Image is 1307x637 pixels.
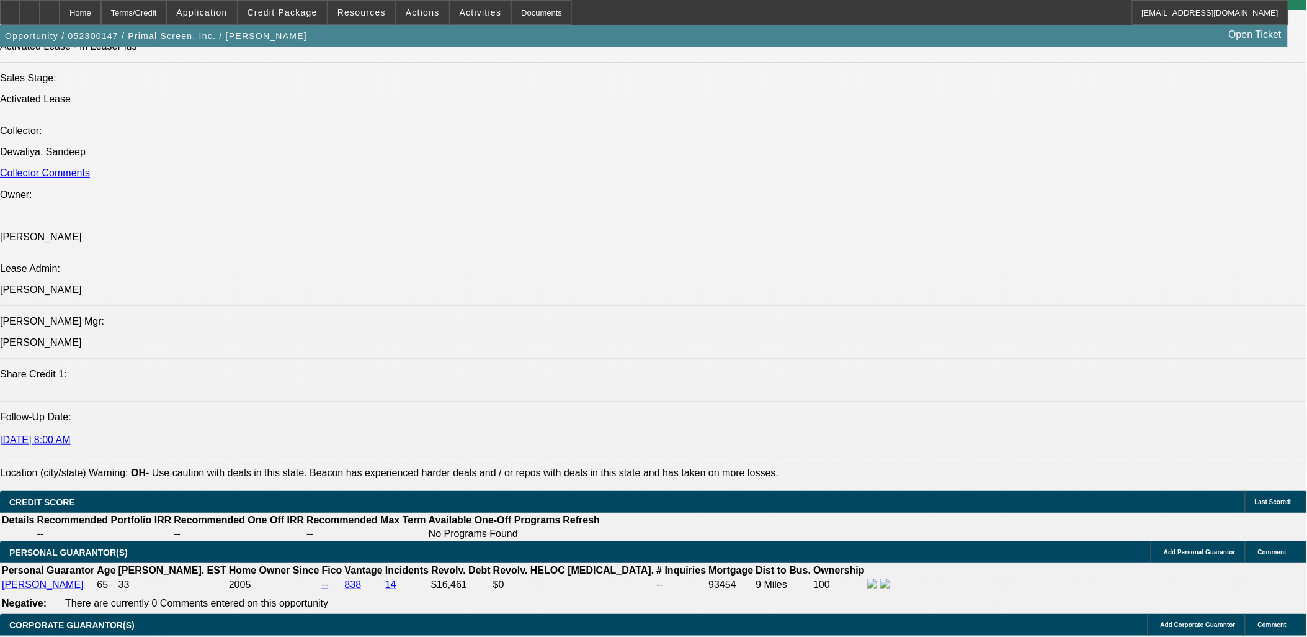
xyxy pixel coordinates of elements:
[430,578,491,592] td: $16,461
[450,1,511,24] button: Activities
[1224,24,1287,45] a: Open Ticket
[306,528,427,540] td: --
[880,579,890,589] img: linkedin-icon.png
[229,579,251,590] span: 2005
[173,528,305,540] td: --
[428,514,561,526] th: Available One-Off Programs
[493,578,655,592] td: $0
[1164,549,1236,556] span: Add Personal Guarantor
[5,31,307,41] span: Opportunity / 052300147 / Primal Screen, Inc. / [PERSON_NAME]
[322,579,329,590] a: --
[396,1,449,24] button: Actions
[756,565,811,576] b: Dist to Bus.
[460,7,502,17] span: Activities
[2,598,47,608] b: Negative:
[118,565,226,576] b: [PERSON_NAME]. EST
[36,528,172,540] td: --
[167,1,236,24] button: Application
[1161,621,1236,628] span: Add Corporate Guarantor
[176,7,227,17] span: Application
[428,528,561,540] td: No Programs Found
[173,514,305,526] th: Recommended One Off IRR
[656,565,706,576] b: # Inquiries
[709,565,754,576] b: Mortgage
[229,565,319,576] b: Home Owner Since
[431,565,491,576] b: Revolv. Debt
[345,565,383,576] b: Vantage
[493,565,654,576] b: Revolv. HELOC [MEDICAL_DATA].
[813,565,865,576] b: Ownership
[385,565,429,576] b: Incidents
[1258,549,1287,556] span: Comment
[322,565,342,576] b: Fico
[238,1,327,24] button: Credit Package
[131,468,146,478] b: OH
[306,514,427,526] th: Recommended Max Term
[337,7,386,17] span: Resources
[385,579,396,590] a: 14
[97,565,115,576] b: Age
[1,514,35,526] th: Details
[406,7,440,17] span: Actions
[9,548,128,558] span: PERSONAL GUARANTOR(S)
[2,565,94,576] b: Personal Guarantor
[1255,499,1293,505] span: Last Scored:
[131,468,778,478] label: - Use caution with deals in this state. Beacon has experienced harder deals and / or repos with d...
[813,578,865,592] td: 100
[248,7,318,17] span: Credit Package
[65,598,328,608] span: There are currently 0 Comments entered on this opportunity
[328,1,395,24] button: Resources
[656,578,707,592] td: --
[563,514,601,526] th: Refresh
[756,578,812,592] td: 9 Miles
[867,579,877,589] img: facebook-icon.png
[345,579,362,590] a: 838
[118,578,227,592] td: 33
[36,514,172,526] th: Recommended Portfolio IRR
[9,620,135,630] span: CORPORATE GUARANTOR(S)
[2,579,84,590] a: [PERSON_NAME]
[96,578,116,592] td: 65
[708,578,754,592] td: 93454
[9,497,75,507] span: CREDIT SCORE
[1258,621,1287,628] span: Comment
